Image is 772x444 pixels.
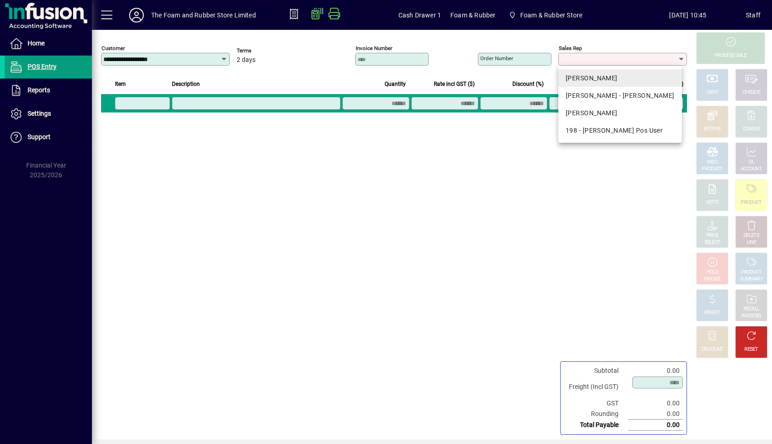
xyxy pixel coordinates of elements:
[28,39,45,47] span: Home
[559,45,582,51] mat-label: Sales rep
[741,199,761,206] div: PRODUCT
[704,239,721,246] div: SELECT
[558,104,682,122] mat-option: SHANE - Shane
[706,269,718,276] div: HOLD
[558,122,682,139] mat-option: 198 - Shane Pos User
[747,239,756,246] div: LINE
[741,313,761,320] div: INVOICES
[715,52,747,59] div: PROCESS SALE
[450,8,495,22] span: Foam & Rubber
[5,102,92,125] a: Settings
[102,45,125,51] mat-label: Customer
[741,269,761,276] div: PRODUCT
[564,398,628,409] td: GST
[566,126,675,135] div: 198 - [PERSON_NAME] Pos User
[566,73,675,83] div: [PERSON_NAME]
[122,7,151,23] button: Profile
[512,79,544,89] span: Discount (%)
[558,69,682,87] mat-option: DAVE - Dave
[558,87,682,104] mat-option: EMMA - Emma Ormsby
[701,346,723,353] div: DISCOUNT
[505,7,586,23] span: Foam & Rubber Store
[744,346,758,353] div: RESET
[566,91,675,101] div: [PERSON_NAME] - [PERSON_NAME]
[115,79,126,89] span: Item
[385,79,406,89] span: Quantity
[28,133,51,141] span: Support
[628,409,683,420] td: 0.00
[5,79,92,102] a: Reports
[237,48,292,54] span: Terms
[5,126,92,149] a: Support
[480,55,513,62] mat-label: Order number
[744,306,760,313] div: RECALL
[707,159,718,166] div: MISC
[28,86,50,94] span: Reports
[5,32,92,55] a: Home
[740,276,763,283] div: SUMMARY
[520,8,582,22] span: Foam & Rubber Store
[434,79,475,89] span: Rate incl GST ($)
[628,365,683,376] td: 0.00
[172,79,200,89] span: Description
[706,232,719,239] div: PRICE
[743,89,760,96] div: CHEQUE
[28,110,51,117] span: Settings
[566,108,675,118] div: [PERSON_NAME]
[356,45,392,51] mat-label: Invoice number
[28,63,57,70] span: POS Entry
[746,8,761,22] div: Staff
[564,409,628,420] td: Rounding
[704,126,721,133] div: EFTPOS
[744,232,759,239] div: DELETE
[749,159,755,166] div: GL
[704,276,721,283] div: INVOICE
[630,8,746,22] span: [DATE] 10:45
[564,376,628,398] td: Freight (Incl GST)
[237,56,255,64] span: 2 days
[741,166,762,173] div: ACCOUNT
[706,89,718,96] div: CASH
[151,8,256,22] div: The Foam and Rubber Store Limited
[743,126,761,133] div: CHARGE
[628,420,683,431] td: 0.00
[564,420,628,431] td: Total Payable
[628,398,683,409] td: 0.00
[706,199,718,206] div: NOTE
[704,309,720,316] div: PROFIT
[702,166,722,173] div: PRODUCT
[564,365,628,376] td: Subtotal
[398,8,441,22] span: Cash Drawer 1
